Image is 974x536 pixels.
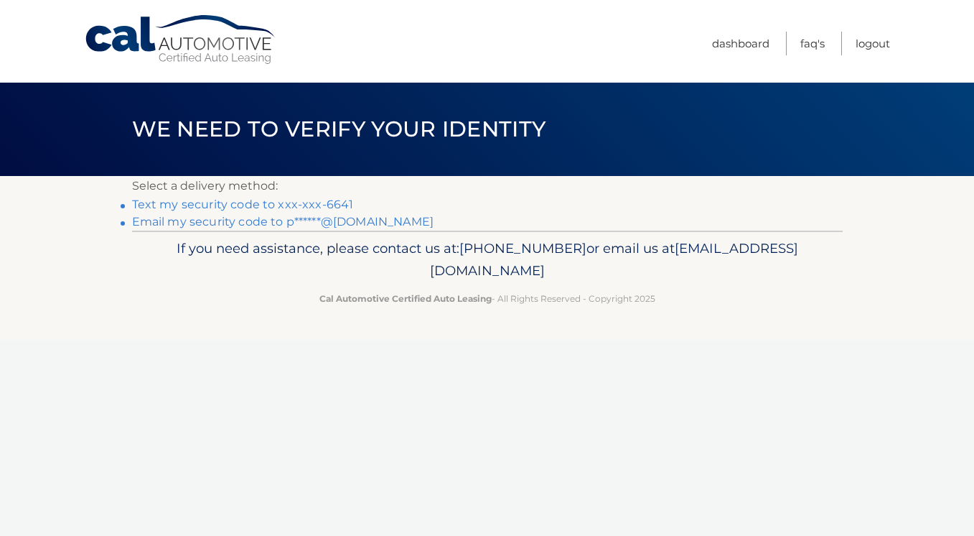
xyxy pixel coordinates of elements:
a: Text my security code to xxx-xxx-6641 [132,198,354,211]
p: If you need assistance, please contact us at: or email us at [141,237,833,283]
a: Dashboard [712,32,769,55]
a: Email my security code to p******@[DOMAIN_NAME] [132,215,434,228]
a: Cal Automotive [84,14,278,65]
span: We need to verify your identity [132,116,546,142]
a: FAQ's [800,32,825,55]
p: Select a delivery method: [132,176,843,196]
a: Logout [856,32,890,55]
span: [PHONE_NUMBER] [459,240,586,257]
p: - All Rights Reserved - Copyright 2025 [141,291,833,306]
strong: Cal Automotive Certified Auto Leasing [319,293,492,304]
